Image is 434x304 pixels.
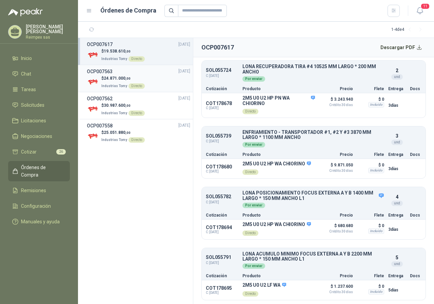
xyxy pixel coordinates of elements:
a: Manuales y ayuda [8,215,70,228]
div: Directo [129,56,145,62]
p: Docs [410,153,421,157]
p: $ [101,48,145,55]
a: Negociaciones [8,130,70,143]
p: 3 días [388,165,406,173]
p: 2M5 U0 U2 LF WA [242,282,286,288]
span: C: [DATE] [206,260,238,266]
div: Incluido [368,228,384,234]
p: Entrega [388,274,406,278]
div: Directo [129,137,145,143]
img: Logo peakr [8,8,43,16]
span: ,00 [125,77,131,80]
p: Entrega [388,87,406,91]
img: Company Logo [87,76,99,88]
div: 1 - 4 de 4 [391,24,426,35]
div: Incluido [368,102,384,107]
img: Company Logo [87,103,99,115]
p: 3 días [388,225,406,234]
h3: OCP007617 [87,41,113,48]
p: Docs [410,274,421,278]
span: Cotizar [21,148,37,156]
p: Producto [242,213,315,217]
p: Flete [357,213,384,217]
a: Órdenes de Compra [8,161,70,181]
p: 5 [396,254,398,261]
div: und [391,261,403,267]
a: Tareas [8,83,70,96]
div: Por enviar [242,76,265,82]
span: [DATE] [178,122,190,129]
div: Directo [242,169,258,175]
div: Incluido [368,289,384,295]
div: Por enviar [242,142,265,147]
p: 4 [396,193,398,201]
a: Solicitudes [8,99,70,112]
p: Precio [319,274,353,278]
span: Manuales y ayuda [21,218,60,225]
div: Por enviar [242,263,265,269]
p: Entrega [388,213,406,217]
span: ,00 [125,104,131,107]
span: C: [DATE] [206,139,238,144]
p: $ 0 [357,161,384,169]
a: OCP007617[DATE] Company Logo$19.538.610,00Industrias TomyDirecto [87,41,190,62]
span: Industrias Tomy [101,138,127,142]
p: Entrega [388,153,406,157]
span: Crédito 30 días [319,230,353,233]
p: Cotización [206,213,238,217]
h3: OCP007563 [87,68,113,75]
p: ENFRIAMIENTO - TRANSPORTADOR #1, #2 Y #3 3870 MM LARGO * 1100 MM ANCHO [242,130,384,140]
a: Chat [8,67,70,80]
p: SOL055724 [206,68,238,73]
p: Producto [242,153,315,157]
span: 19.538.610 [104,49,131,54]
div: und [391,74,403,80]
p: Precio [319,87,353,91]
span: C: [DATE] [206,200,238,205]
p: Precio [319,213,353,217]
span: C: [DATE] [206,73,238,79]
p: SOL055782 [206,194,238,199]
p: Precio [319,153,353,157]
p: Flete [357,153,384,157]
span: Crédito 30 días [319,103,353,107]
p: Cotización [206,153,238,157]
span: Crédito 30 días [319,290,353,294]
span: 30.987.600 [104,103,131,108]
p: Reimpex sas [26,35,70,39]
p: Producto [242,274,315,278]
span: 11 [420,3,430,9]
p: 3 [396,132,398,140]
p: SOL055791 [206,255,238,260]
p: $ [101,75,145,82]
p: Flete [357,87,384,91]
div: Incluido [368,168,384,173]
span: [DATE] [178,95,190,102]
a: OCP007558[DATE] Company Logo$25.051.880,00Industrias TomyDirecto [87,122,190,143]
p: $ 0 [357,222,384,230]
p: LONA RECUPERADORA TIRA #4 10525 MM LARGO * 200 MM ANCHO [242,64,384,75]
p: COT178678 [206,101,238,106]
h1: Órdenes de Compra [100,6,156,15]
div: Directo [242,109,258,114]
span: Crédito 30 días [319,169,353,173]
p: SOL055739 [206,134,238,139]
p: 3 días [388,101,406,109]
p: [PERSON_NAME] [PERSON_NAME] [26,24,70,34]
div: Directo [129,83,145,89]
p: 2 [396,67,398,74]
div: Directo [242,230,258,236]
p: Docs [410,87,421,91]
p: $ 0 [357,282,384,290]
p: $ 680.680 [319,222,353,233]
span: Licitaciones [21,117,46,124]
p: 5 días [388,286,406,294]
a: Cotizar26 [8,145,70,158]
p: COT178694 [206,225,238,230]
p: $ 0 [357,95,384,103]
h3: OCP007562 [87,95,113,102]
span: [DATE] [178,41,190,48]
span: 26 [56,149,66,155]
p: $ 3.243.940 [319,95,353,107]
img: Company Logo [87,49,99,61]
